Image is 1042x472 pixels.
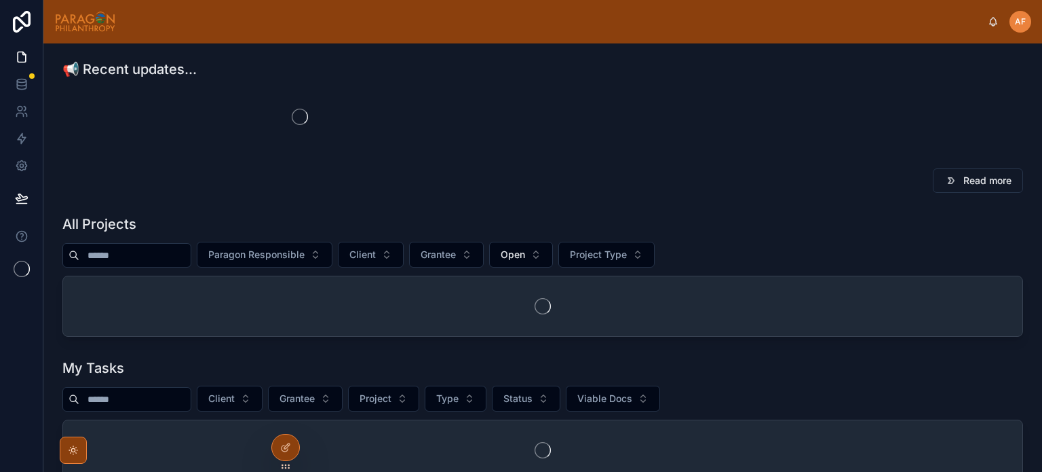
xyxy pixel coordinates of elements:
[268,386,343,412] button: Select Button
[62,215,136,234] h1: All Projects
[62,60,197,79] h1: 📢 Recent updates...
[425,386,486,412] button: Select Button
[197,386,263,412] button: Select Button
[558,242,655,268] button: Select Button
[933,168,1023,193] button: Read more
[197,242,332,268] button: Select Button
[208,392,235,405] span: Client
[279,392,315,405] span: Grantee
[436,392,459,405] span: Type
[577,392,632,405] span: Viable Docs
[348,386,419,412] button: Select Button
[421,248,456,261] span: Grantee
[349,248,376,261] span: Client
[963,174,1011,187] span: Read more
[338,242,404,268] button: Select Button
[570,248,627,261] span: Project Type
[360,392,391,405] span: Project
[566,386,660,412] button: Select Button
[208,248,305,261] span: Paragon Responsible
[409,242,484,268] button: Select Button
[127,19,988,24] div: scrollable content
[489,242,553,268] button: Select Button
[54,11,116,33] img: App logo
[503,392,533,405] span: Status
[1015,16,1026,27] span: AF
[62,359,124,378] h1: My Tasks
[492,386,560,412] button: Select Button
[501,248,525,261] span: Open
